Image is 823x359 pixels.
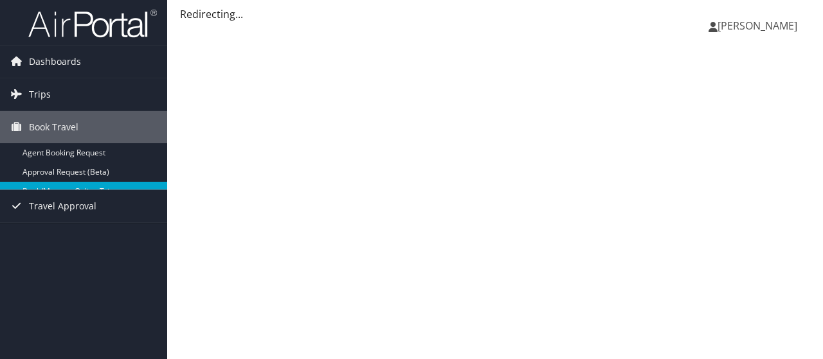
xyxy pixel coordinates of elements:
span: Dashboards [29,46,81,78]
span: Trips [29,78,51,110]
span: Book Travel [29,111,78,143]
span: [PERSON_NAME] [718,19,797,33]
a: [PERSON_NAME] [709,6,810,45]
img: airportal-logo.png [28,8,157,39]
div: Redirecting... [180,6,810,22]
span: Travel Approval [29,190,96,222]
